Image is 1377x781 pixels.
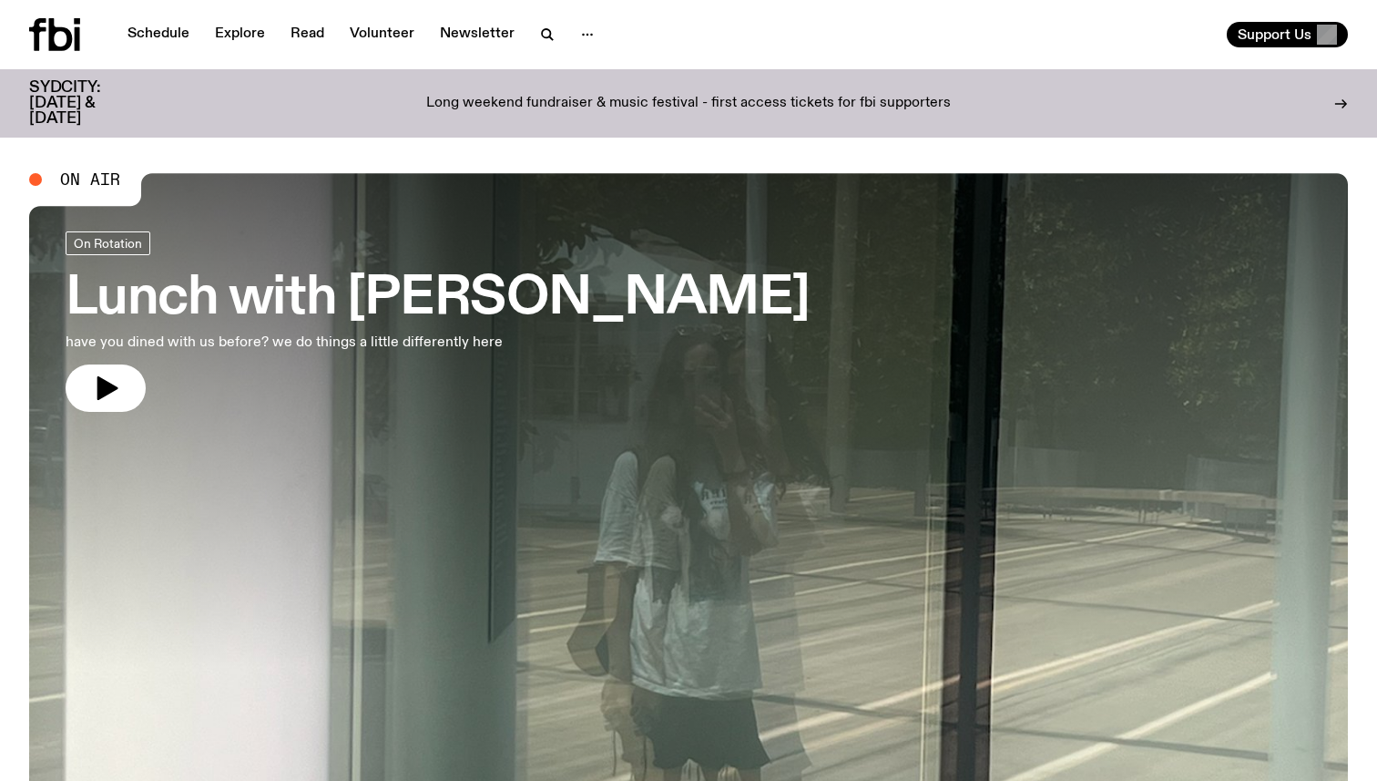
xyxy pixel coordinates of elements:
[1238,26,1311,43] span: Support Us
[66,332,532,354] p: have you dined with us before? we do things a little differently here
[60,171,120,188] span: On Air
[204,22,276,47] a: Explore
[1227,22,1348,47] button: Support Us
[429,22,525,47] a: Newsletter
[74,236,142,250] span: On Rotation
[66,231,150,255] a: On Rotation
[426,96,951,112] p: Long weekend fundraiser & music festival - first access tickets for fbi supporters
[29,80,146,127] h3: SYDCITY: [DATE] & [DATE]
[280,22,335,47] a: Read
[117,22,200,47] a: Schedule
[339,22,425,47] a: Volunteer
[66,273,810,324] h3: Lunch with [PERSON_NAME]
[66,231,810,412] a: Lunch with [PERSON_NAME]have you dined with us before? we do things a little differently here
